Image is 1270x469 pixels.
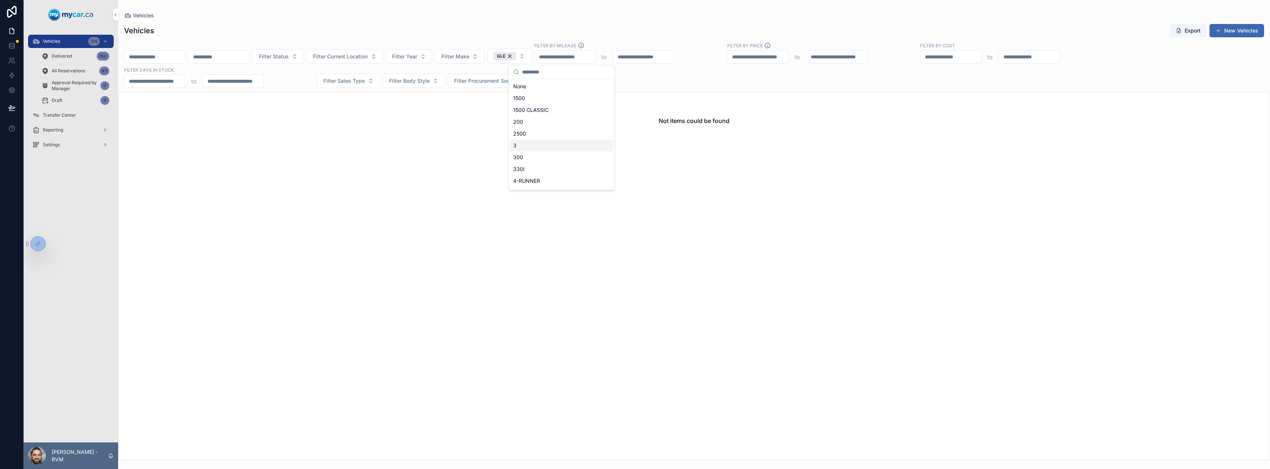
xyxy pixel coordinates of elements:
span: 300 [513,154,523,161]
span: Filter Current Location [313,53,368,60]
a: Reporting [28,123,114,137]
button: Unselect 64 [494,52,516,60]
a: Approval Required by Manager0 [37,79,114,92]
div: 0 [100,81,109,90]
button: Select Button [448,74,533,88]
h1: Vehicles [124,25,154,36]
a: Transfer Center [28,109,114,122]
span: Approval Required by Manager [52,80,97,92]
label: FILTER BY PRICE [727,42,763,49]
button: Select Button [253,49,304,64]
a: All Reservations49 [37,64,114,78]
div: 49 [99,66,109,75]
span: All Reservations [52,68,85,74]
span: Vehicles [43,38,60,44]
p: to [794,52,800,61]
button: Export [1170,24,1206,37]
div: 318 [88,37,100,46]
label: Filter Days In Stock [124,66,174,73]
span: 1500 CLASSIC [513,106,549,114]
button: New Vehicles [1209,24,1264,37]
button: Select Button [317,74,380,88]
span: Reporting [43,127,63,133]
p: to [191,77,197,86]
span: 3 [513,142,516,149]
button: Select Button [307,49,383,64]
span: Filter Year [392,53,417,60]
span: 1500 [513,95,525,102]
span: 330I [513,165,525,173]
span: 200 [513,118,523,126]
div: scrollable content [24,30,118,161]
span: Draft [52,97,62,103]
button: Select Button [386,49,432,64]
label: FILTER BY COST [920,42,955,49]
div: 4 [100,96,109,105]
button: Select Button [487,49,531,64]
span: Filter Body Style [389,77,430,85]
button: Select Button [435,49,484,64]
h2: Not items could be found [659,116,730,125]
a: Delivered860 [37,49,114,63]
span: Vehicles [133,12,154,19]
span: Settings [43,142,60,148]
p: to [987,52,993,61]
span: Delivered [52,53,72,59]
span: Filter Status [259,53,289,60]
span: Filter Procurement Source [454,77,518,85]
a: Draft4 [37,94,114,107]
a: Vehicles318 [28,35,114,48]
p: to [601,52,607,61]
p: [PERSON_NAME] - RVM [52,448,108,463]
div: None [510,81,613,92]
a: Settings [28,138,114,151]
span: 4-RUNNER [513,177,540,185]
span: 430I [513,189,525,196]
button: Select Button [383,74,445,88]
span: 2500 [513,130,526,137]
span: Transfer Center [43,112,76,118]
img: App logo [48,9,93,21]
span: Filter Make [442,53,469,60]
label: Filter By Mileage [534,42,576,49]
div: 860 [97,52,109,61]
span: Filter Sales Type [323,77,365,85]
span: GLE [497,53,505,59]
a: Vehicles [124,12,154,19]
div: Suggestions [509,79,614,190]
